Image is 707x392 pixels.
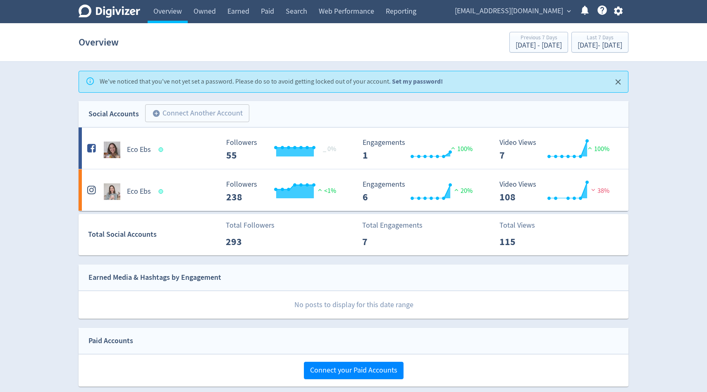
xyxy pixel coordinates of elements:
[452,5,573,18] button: [EMAIL_ADDRESS][DOMAIN_NAME]
[159,189,166,194] span: Data last synced: 13 Aug 2025, 11:02pm (AEST)
[358,139,482,161] svg: Engagements 1
[578,35,622,42] div: Last 7 Days
[362,234,410,249] p: 7
[79,169,628,211] a: Eco Ebs undefinedEco Ebs Followers 238 Followers 238 <1% Engagements 6 Engagements 6 20% Video Vi...
[222,139,346,161] svg: Followers 55
[516,35,562,42] div: Previous 7 Days
[586,145,609,153] span: 100%
[362,220,423,231] p: Total Engagements
[455,5,563,18] span: [EMAIL_ADDRESS][DOMAIN_NAME]
[571,32,628,53] button: Last 7 Days[DATE]- [DATE]
[509,32,568,53] button: Previous 7 Days[DATE] - [DATE]
[222,180,346,202] svg: Followers 238
[304,362,404,379] button: Connect your Paid Accounts
[516,42,562,49] div: [DATE] - [DATE]
[226,234,273,249] p: 293
[79,291,628,319] p: No posts to display for this date range
[127,187,151,197] h5: Eco Ebs
[226,220,275,231] p: Total Followers
[304,366,404,375] a: Connect your Paid Accounts
[611,75,625,89] button: Close
[88,108,139,120] div: Social Accounts
[100,74,443,90] div: We've noticed that you've not yet set a password. Please do so to avoid getting locked out of you...
[323,145,336,153] span: _ 0%
[88,335,133,347] div: Paid Accounts
[392,77,443,86] a: Set my password!
[139,106,249,123] a: Connect Another Account
[104,183,120,200] img: Eco Ebs undefined
[79,29,119,55] h1: Overview
[88,228,220,240] div: Total Social Accounts
[495,139,619,161] svg: Video Views 7
[586,145,594,151] img: positive-performance.svg
[79,127,628,169] a: Eco Ebs undefinedEco Ebs Followers 55 Followers 55 _ 0% Engagements 1 Engagements 1 100% Video Vi...
[449,145,457,151] img: positive-performance.svg
[152,109,160,118] span: add_circle
[449,145,473,153] span: 100%
[104,142,120,158] img: Eco Ebs undefined
[145,104,249,123] button: Connect Another Account
[127,145,151,155] h5: Eco Ebs
[499,234,547,249] p: 115
[495,180,619,202] svg: Video Views 108
[578,42,622,49] div: [DATE] - [DATE]
[159,147,166,152] span: Data last synced: 14 Aug 2025, 6:02pm (AEST)
[589,187,597,193] img: negative-performance.svg
[358,180,482,202] svg: Engagements 6
[565,7,573,15] span: expand_more
[452,187,461,193] img: positive-performance.svg
[452,187,473,195] span: 20%
[310,367,397,374] span: Connect your Paid Accounts
[499,220,547,231] p: Total Views
[316,187,324,193] img: positive-performance.svg
[88,272,221,284] div: Earned Media & Hashtags by Engagement
[316,187,336,195] span: <1%
[589,187,609,195] span: 38%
